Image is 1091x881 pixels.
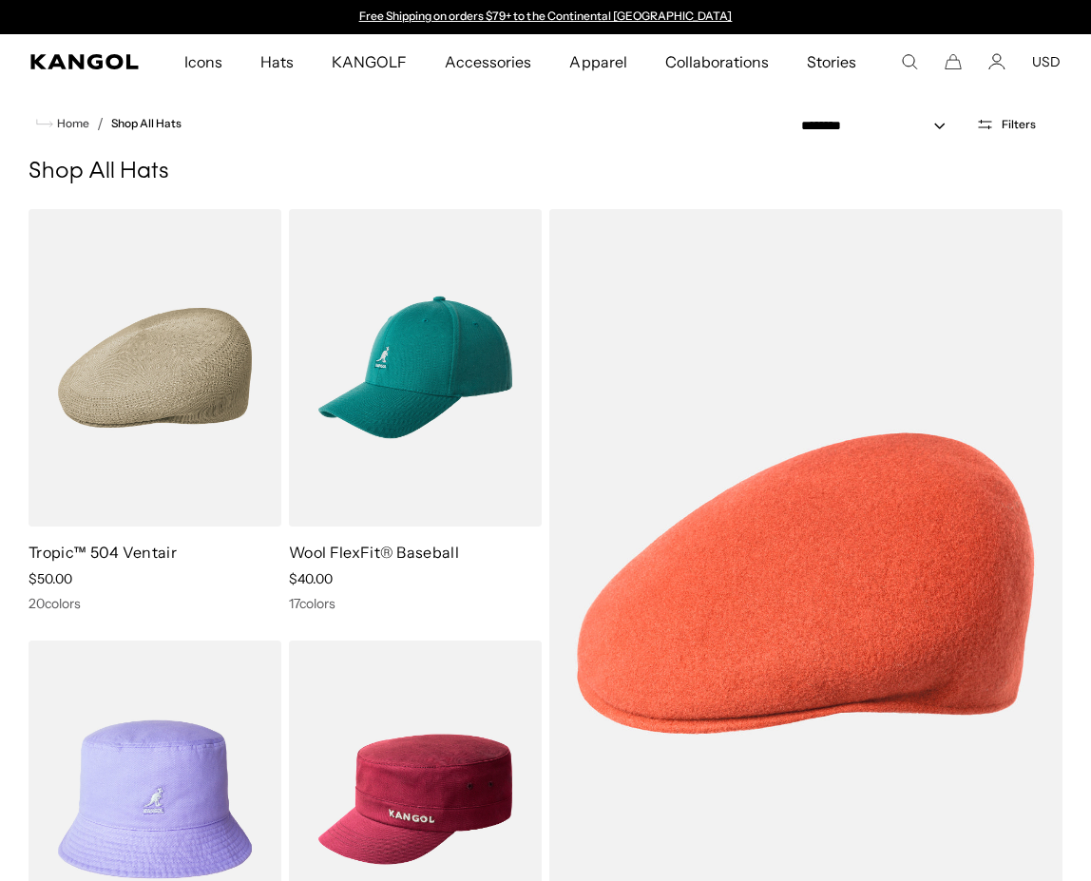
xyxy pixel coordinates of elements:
[29,595,281,612] div: 20 colors
[988,53,1005,70] a: Account
[29,209,281,527] img: Tropic™ 504 Ventair
[945,53,962,70] button: Cart
[1002,118,1036,131] span: Filters
[350,10,741,25] div: Announcement
[901,53,918,70] summary: Search here
[794,116,965,136] select: Sort by: Featured
[289,595,542,612] div: 17 colors
[184,34,222,89] span: Icons
[788,34,875,89] a: Stories
[89,112,104,135] li: /
[36,115,89,132] a: Home
[30,54,140,69] a: Kangol
[965,116,1047,133] button: Open filters
[289,570,333,587] span: $40.00
[53,117,89,130] span: Home
[646,34,788,89] a: Collaborations
[350,10,741,25] div: 1 of 2
[260,34,294,89] span: Hats
[426,34,550,89] a: Accessories
[350,10,741,25] slideshow-component: Announcement bar
[29,543,177,562] a: Tropic™ 504 Ventair
[29,570,72,587] span: $50.00
[29,158,1062,186] h1: Shop All Hats
[665,34,769,89] span: Collaborations
[165,34,241,89] a: Icons
[807,34,856,89] span: Stories
[359,9,733,23] a: Free Shipping on orders $79+ to the Continental [GEOGRAPHIC_DATA]
[241,34,313,89] a: Hats
[1032,53,1061,70] button: USD
[569,34,626,89] span: Apparel
[550,34,645,89] a: Apparel
[313,34,426,89] a: KANGOLF
[289,543,459,562] a: Wool FlexFit® Baseball
[111,117,182,130] a: Shop All Hats
[332,34,407,89] span: KANGOLF
[289,209,542,527] img: Wool FlexFit® Baseball
[445,34,531,89] span: Accessories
